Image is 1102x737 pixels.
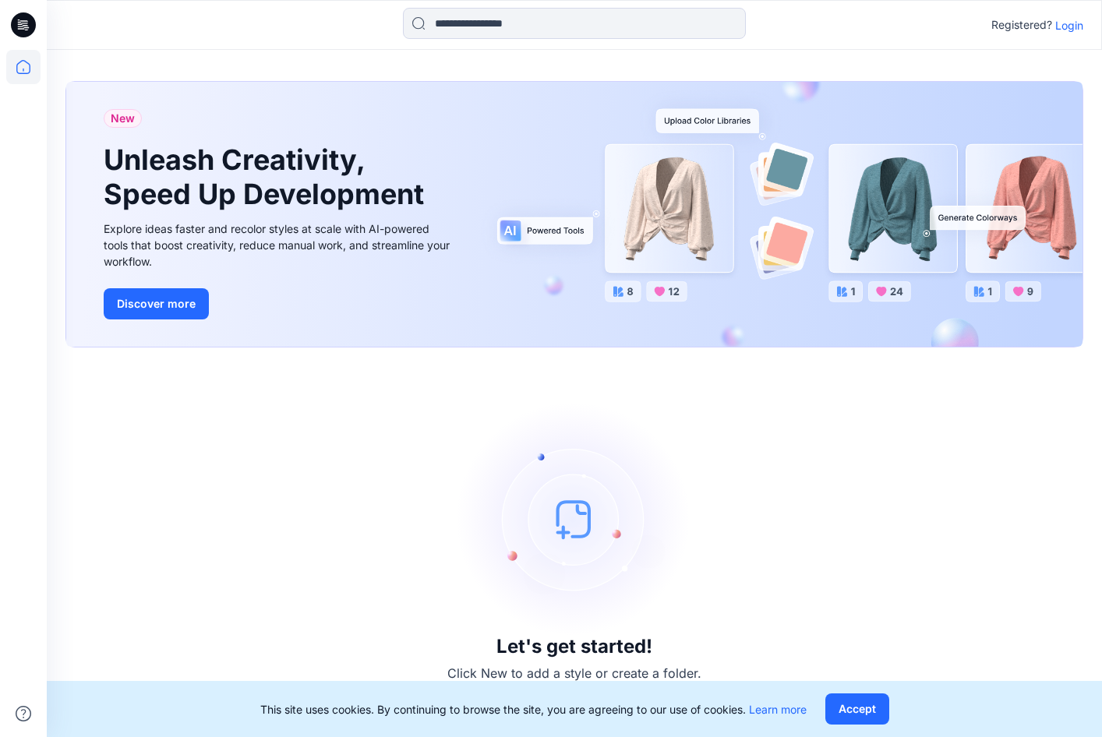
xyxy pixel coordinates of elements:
[104,288,209,319] button: Discover more
[104,220,454,270] div: Explore ideas faster and recolor styles at scale with AI-powered tools that boost creativity, red...
[104,288,454,319] a: Discover more
[104,143,431,210] h1: Unleash Creativity, Speed Up Development
[111,109,135,128] span: New
[991,16,1052,34] p: Registered?
[1055,17,1083,33] p: Login
[260,701,807,718] p: This site uses cookies. By continuing to browse the site, you are agreeing to our use of cookies.
[749,703,807,716] a: Learn more
[447,664,701,682] p: Click New to add a style or create a folder.
[496,636,652,658] h3: Let's get started!
[825,693,889,725] button: Accept
[457,402,691,636] img: empty-state-image.svg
